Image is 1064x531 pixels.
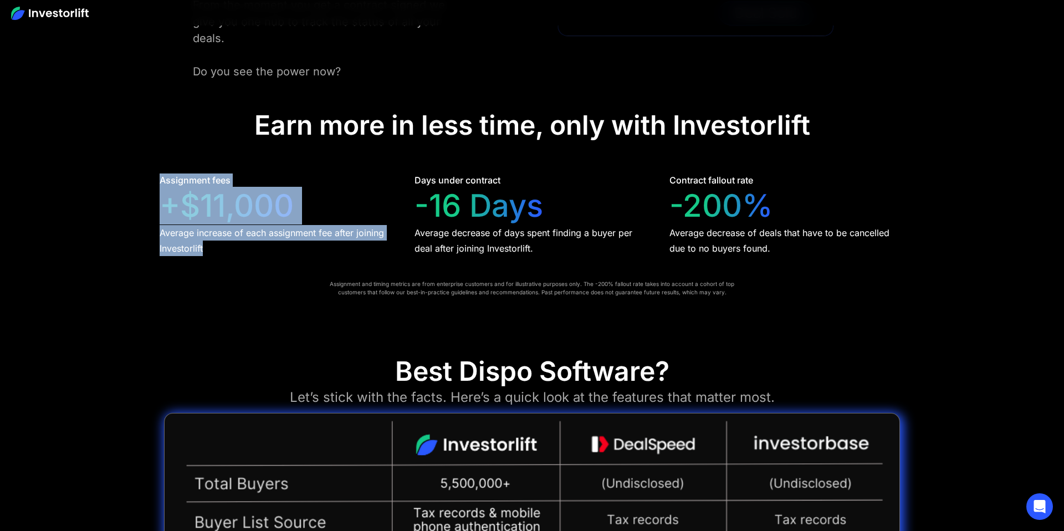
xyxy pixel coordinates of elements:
div: Average increase of each assignment fee after joining Investorlift [160,225,395,256]
div: Average decrease of deals that have to be cancelled due to no buyers found. [669,225,904,256]
div: Days under contract [415,173,500,187]
div: Contract fallout rate [669,173,753,187]
div: Open Intercom Messenger [1026,493,1053,520]
div: Let’s stick with the facts. Here’s a quick look at the features that matter most. [290,387,775,407]
div: Assignment and timing metrics are from enterprise customers and for illustrative purposes only. T... [319,280,745,297]
div: Assignment fees [160,173,231,187]
div: +$11,000 [160,187,294,224]
div: -200% [669,187,773,224]
div: Average decrease of days spent finding a buyer per deal after joining Investorlift. [415,225,649,256]
div: Best Dispo Software? [395,355,669,387]
div: Earn more in less time, only with Investorlift [254,109,810,141]
div: -16 Days [415,187,543,224]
